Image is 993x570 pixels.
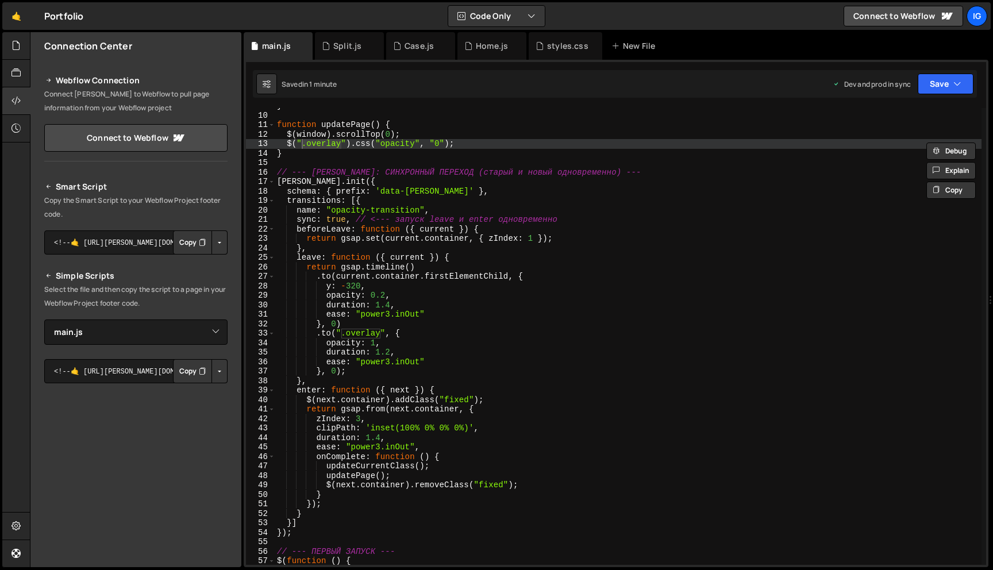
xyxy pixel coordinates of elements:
div: 16 [246,168,275,178]
div: 23 [246,234,275,244]
div: 51 [246,499,275,509]
div: 15 [246,158,275,168]
div: 18 [246,187,275,197]
div: 11 [246,120,275,130]
button: Copy [926,182,976,199]
div: 34 [246,338,275,348]
div: 49 [246,480,275,490]
div: 48 [246,471,275,481]
div: 37 [246,367,275,376]
div: 32 [246,319,275,329]
textarea: <!--🤙 [URL][PERSON_NAME][DOMAIN_NAME]> <script>document.addEventListener("DOMContentLoaded", func... [44,359,228,383]
div: 27 [246,272,275,282]
h2: Connection Center [44,40,132,52]
p: Select the file and then copy the script to a page in your Webflow Project footer code. [44,283,228,310]
div: 44 [246,433,275,443]
div: 50 [246,490,275,500]
h2: Smart Script [44,180,228,194]
div: 54 [246,528,275,538]
div: Home.js [476,40,508,52]
iframe: YouTube video player [44,402,229,506]
div: 41 [246,405,275,414]
div: Saved [282,79,337,89]
div: 30 [246,301,275,310]
div: 46 [246,452,275,462]
div: Case.js [405,40,434,52]
button: Copy [173,359,212,383]
p: Copy the Smart Script to your Webflow Project footer code. [44,194,228,221]
div: 14 [246,149,275,159]
textarea: <!--🤙 [URL][PERSON_NAME][DOMAIN_NAME]> <script>document.addEventListener("DOMContentLoaded", func... [44,230,228,255]
button: Code Only [448,6,545,26]
button: Explain [926,162,976,179]
div: 10 [246,111,275,121]
div: 26 [246,263,275,272]
div: 57 [246,556,275,566]
div: Dev and prod in sync [833,79,911,89]
div: 55 [246,537,275,547]
div: Button group with nested dropdown [173,230,228,255]
div: 28 [246,282,275,291]
div: 20 [246,206,275,215]
div: styles.css [547,40,588,52]
div: in 1 minute [302,79,337,89]
button: Copy [173,230,212,255]
div: 47 [246,461,275,471]
div: 31 [246,310,275,319]
div: 53 [246,518,275,528]
div: 21 [246,215,275,225]
div: 22 [246,225,275,234]
h2: Webflow Connection [44,74,228,87]
div: 36 [246,357,275,367]
div: 52 [246,509,275,519]
h2: Simple Scripts [44,269,228,283]
button: Debug [926,142,976,160]
div: New File [611,40,660,52]
a: 🤙 [2,2,30,30]
div: 24 [246,244,275,253]
div: 35 [246,348,275,357]
button: Save [918,74,973,94]
div: 29 [246,291,275,301]
div: Button group with nested dropdown [173,359,228,383]
p: Connect [PERSON_NAME] to Webflow to pull page information from your Webflow project [44,87,228,115]
div: 12 [246,130,275,140]
div: 19 [246,196,275,206]
div: 42 [246,414,275,424]
a: Ig [967,6,987,26]
div: 40 [246,395,275,405]
div: main.js [262,40,291,52]
div: 56 [246,547,275,557]
div: 39 [246,386,275,395]
a: Connect to Webflow [44,124,228,152]
div: Portfolio [44,9,83,23]
div: 25 [246,253,275,263]
div: 17 [246,177,275,187]
div: 38 [246,376,275,386]
div: Split.js [333,40,361,52]
div: 33 [246,329,275,338]
div: 13 [246,139,275,149]
a: Connect to Webflow [844,6,963,26]
div: 43 [246,423,275,433]
div: 45 [246,442,275,452]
